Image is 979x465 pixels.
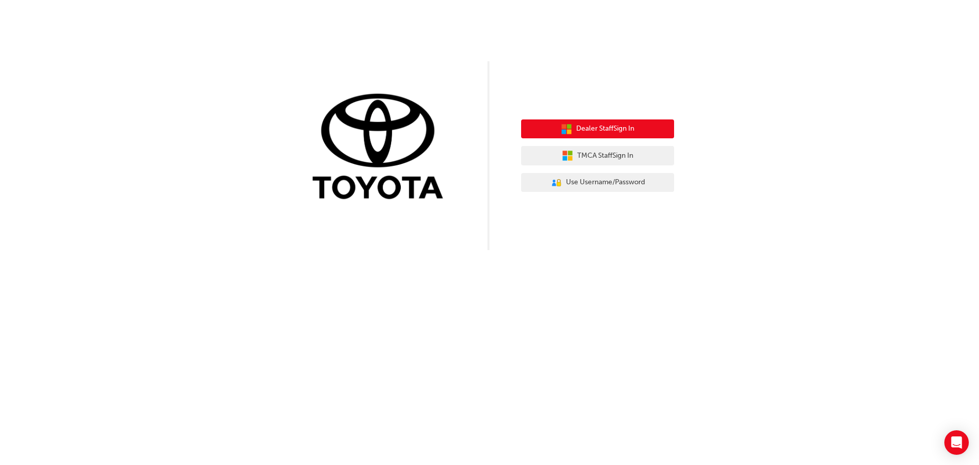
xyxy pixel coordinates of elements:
button: Dealer StaffSign In [521,119,674,139]
div: Open Intercom Messenger [944,430,969,455]
span: Dealer Staff Sign In [576,123,634,135]
button: TMCA StaffSign In [521,146,674,165]
span: Use Username/Password [566,177,645,188]
span: TMCA Staff Sign In [577,150,633,162]
img: Trak [305,91,458,204]
button: Use Username/Password [521,173,674,192]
